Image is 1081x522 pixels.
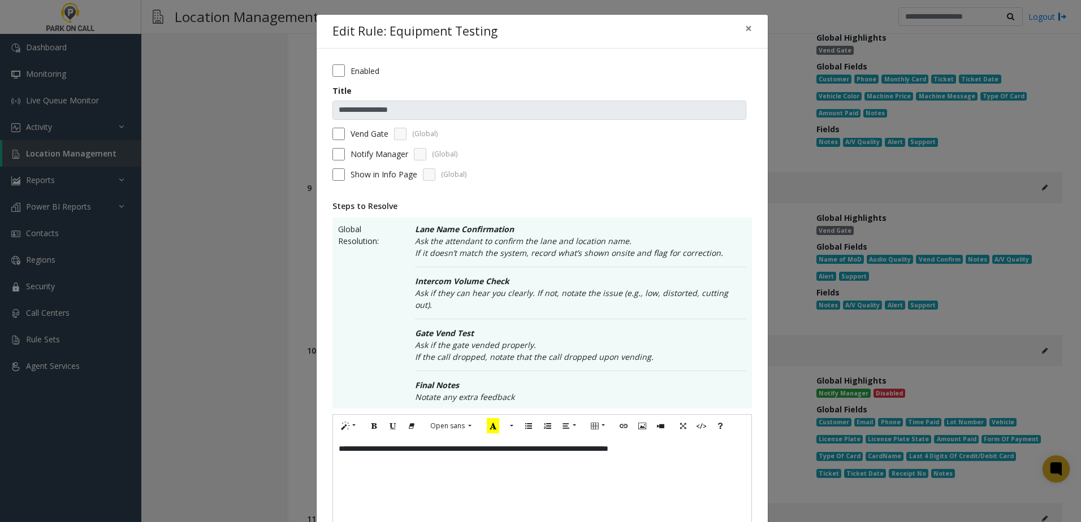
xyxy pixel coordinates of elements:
[415,276,509,286] span: Intercom Volume Check
[711,417,730,435] button: Help
[745,20,752,36] span: ×
[519,417,538,435] button: Unordered list (CTRL+SHIFT+NUM7)
[332,23,498,41] h4: Edit Rule: Equipment Testing
[332,200,752,212] div: Steps to Resolve
[402,417,421,435] button: Remove Font Style (CTRL+\)
[351,128,388,140] label: Vend Gate
[737,15,760,42] button: Close
[673,417,693,435] button: Full Screen
[415,339,746,351] p: Ask if the gate vended properly.
[424,417,478,434] button: Font Family
[415,351,746,363] p: If the call dropped, notate that the call dropped upon vending.
[351,148,408,160] label: Notify Manager
[415,380,459,390] span: Final Notes
[430,421,465,430] span: Open sans
[415,328,474,338] span: Gate Vend Test
[415,235,746,247] p: Ask the attendant to confirm the lane and location name.
[441,169,466,180] span: (Global)
[585,417,611,435] button: Table
[505,417,516,435] button: More Color
[633,417,652,435] button: Picture
[415,391,746,403] p: Notate any extra feedback
[338,223,404,403] span: Global Resolution:
[692,417,711,435] button: Code View
[383,417,403,435] button: Underline (CTRL+U)
[415,247,746,259] p: If it doesn’t match the system, record what’s shown onsite and flag for correction.
[351,65,379,77] label: Enabled
[365,417,384,435] button: Bold (CTRL+B)
[336,417,362,435] button: Style
[651,417,671,435] button: Video
[332,85,352,97] label: Title
[415,224,514,234] span: Lane Name Confirmation
[538,417,557,435] button: Ordered list (CTRL+SHIFT+NUM8)
[415,287,746,311] p: Ask if they can hear you clearly. If not, notate the issue (e.g., low, distorted, cutting out).
[556,417,582,435] button: Paragraph
[412,129,438,139] span: (Global)
[614,417,633,435] button: Link (CTRL+K)
[481,417,505,435] button: Recent Color
[351,168,417,180] span: Show in Info Page
[432,149,457,159] span: (Global)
